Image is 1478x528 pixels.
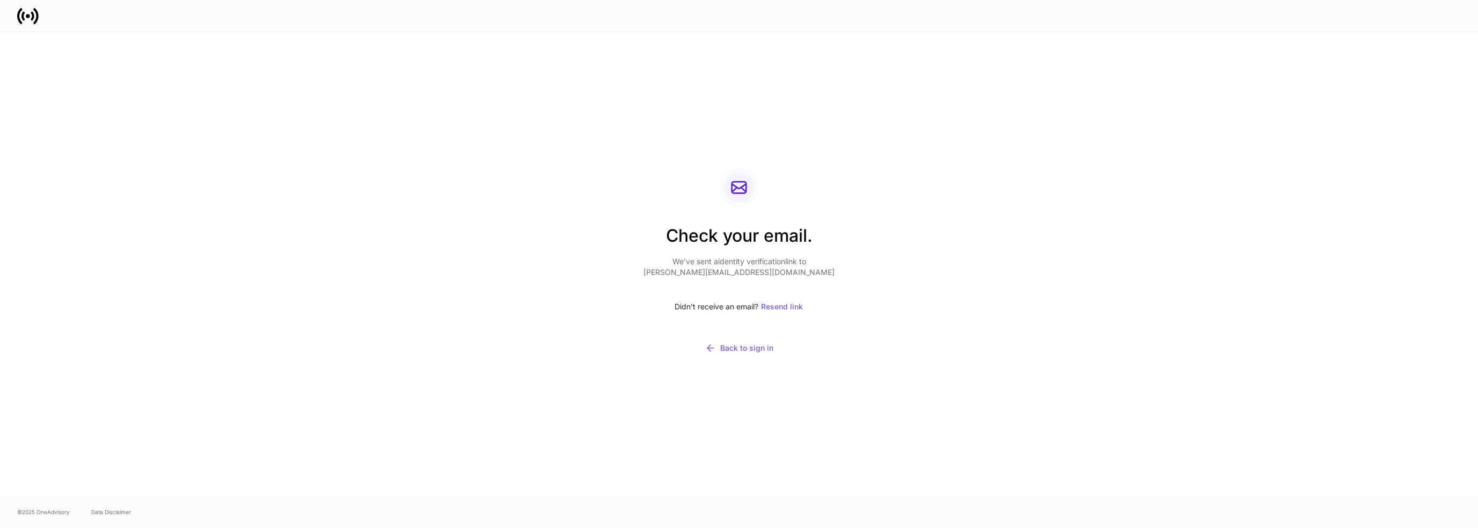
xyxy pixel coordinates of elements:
a: Data Disclaimer [91,508,131,516]
h2: Check your email. [643,224,835,256]
div: Resend link [761,303,803,310]
button: Resend link [760,295,803,319]
button: Back to sign in [643,336,835,360]
div: Didn’t receive an email? [643,295,835,319]
p: We’ve sent a identity verification link to [PERSON_NAME][EMAIL_ADDRESS][DOMAIN_NAME] [643,256,835,278]
div: Back to sign in [705,343,773,353]
span: © 2025 OneAdvisory [17,508,70,516]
